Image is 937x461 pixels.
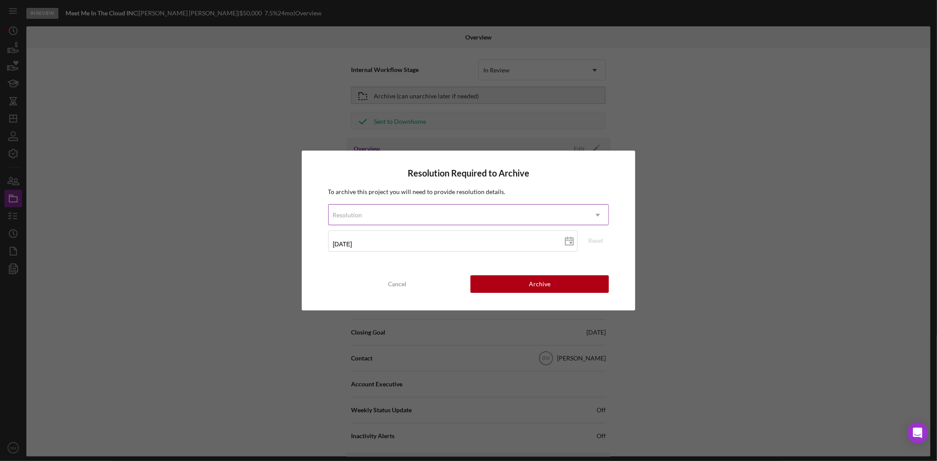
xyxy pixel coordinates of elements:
[907,422,928,443] div: Open Intercom Messenger
[588,234,603,247] div: Reset
[328,187,609,197] p: To archive this project you will need to provide resolution details.
[328,275,467,293] button: Cancel
[333,212,362,219] div: Resolution
[328,168,609,178] h4: Resolution Required to Archive
[470,275,609,293] button: Archive
[582,234,609,247] button: Reset
[388,275,406,293] div: Cancel
[529,275,550,293] div: Archive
